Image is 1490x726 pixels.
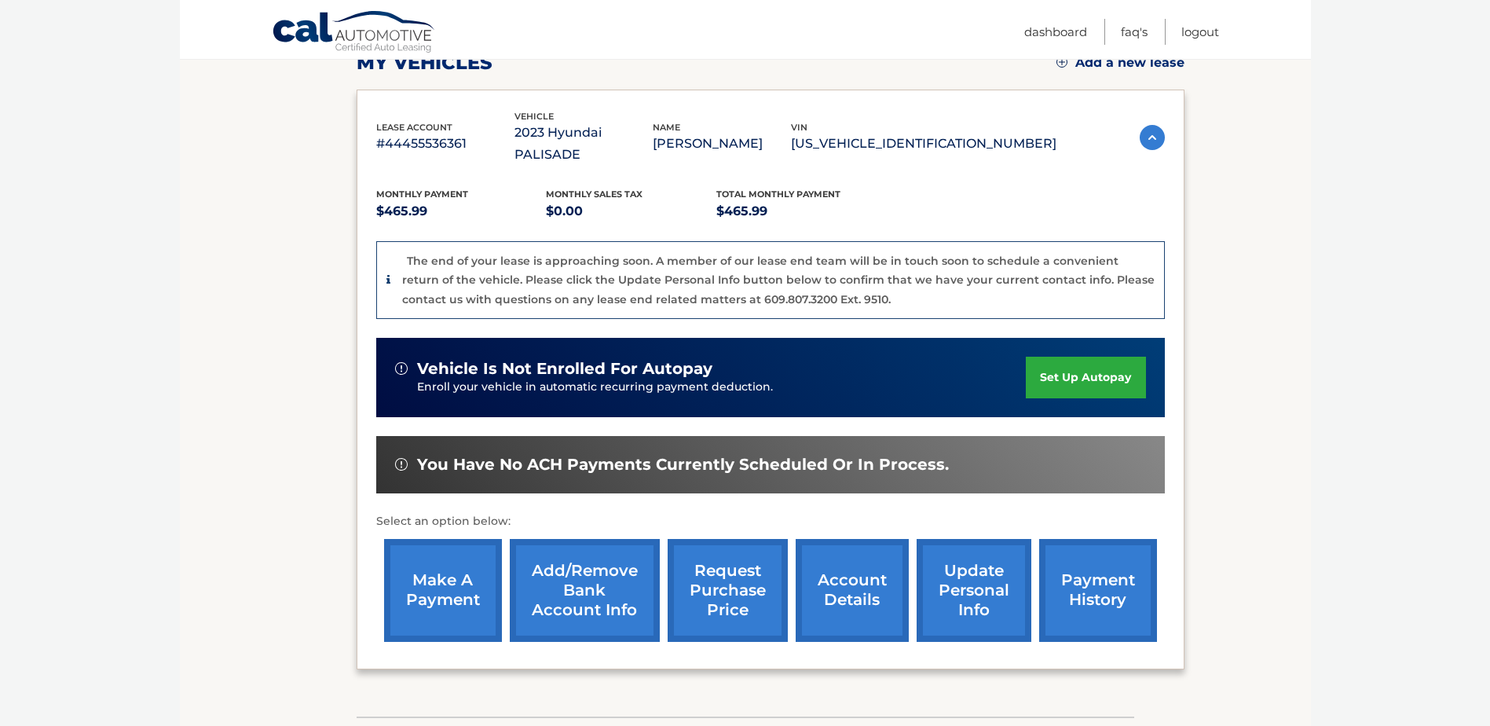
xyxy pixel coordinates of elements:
[417,379,1027,396] p: Enroll your vehicle in automatic recurring payment deduction.
[668,539,788,642] a: request purchase price
[1024,19,1087,45] a: Dashboard
[402,254,1155,306] p: The end of your lease is approaching soon. A member of our lease end team will be in touch soon t...
[546,200,716,222] p: $0.00
[1056,57,1067,68] img: add.svg
[376,189,468,200] span: Monthly Payment
[417,455,949,475] span: You have no ACH payments currently scheduled or in process.
[395,362,408,375] img: alert-white.svg
[384,539,502,642] a: make a payment
[1026,357,1145,398] a: set up autopay
[417,359,712,379] span: vehicle is not enrolled for autopay
[1121,19,1148,45] a: FAQ's
[653,133,791,155] p: [PERSON_NAME]
[796,539,909,642] a: account details
[272,10,437,56] a: Cal Automotive
[546,189,642,200] span: Monthly sales Tax
[376,133,514,155] p: #44455536361
[1181,19,1219,45] a: Logout
[376,122,452,133] span: lease account
[395,458,408,471] img: alert-white.svg
[791,122,807,133] span: vin
[1039,539,1157,642] a: payment history
[510,539,660,642] a: Add/Remove bank account info
[514,122,653,166] p: 2023 Hyundai PALISADE
[917,539,1031,642] a: update personal info
[514,111,554,122] span: vehicle
[653,122,680,133] span: name
[716,200,887,222] p: $465.99
[1140,125,1165,150] img: accordion-active.svg
[791,133,1056,155] p: [US_VEHICLE_IDENTIFICATION_NUMBER]
[357,51,492,75] h2: my vehicles
[376,200,547,222] p: $465.99
[376,512,1165,531] p: Select an option below:
[716,189,840,200] span: Total Monthly Payment
[1056,55,1184,71] a: Add a new lease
